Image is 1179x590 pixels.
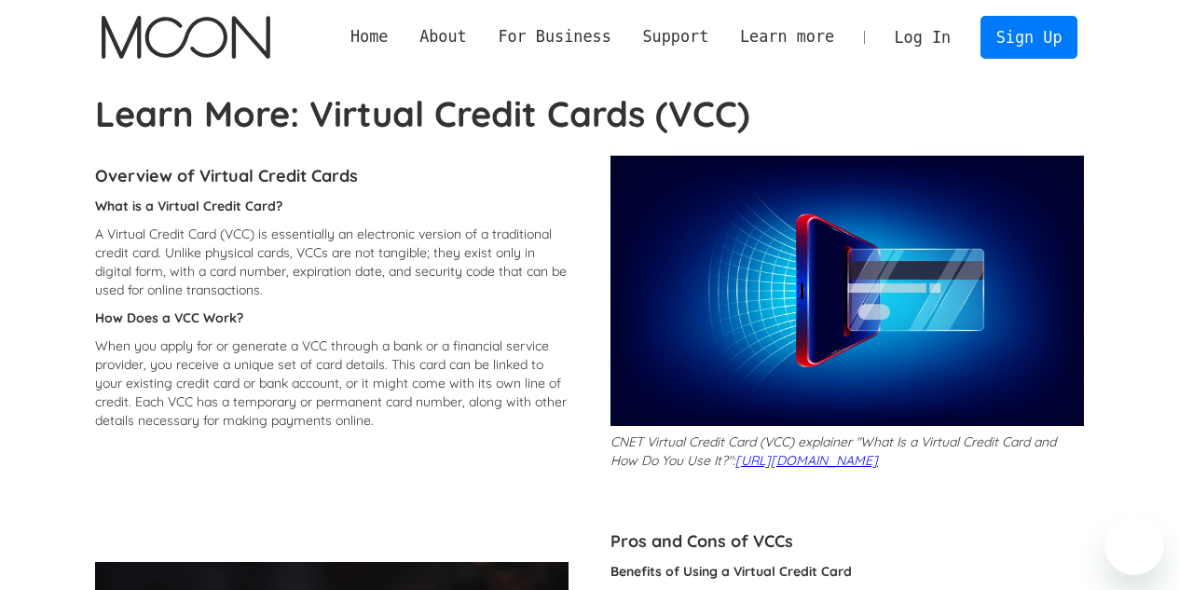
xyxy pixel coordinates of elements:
div: About [404,25,482,48]
div: For Business [498,25,610,48]
a: Log In [879,17,967,58]
div: Support [642,25,708,48]
img: Moon Logo [102,16,270,59]
p: CNET Virtual Credit Card (VCC) explainer "What Is a Virtual Credit Card and How Do You Use It?": [610,432,1084,470]
p: A Virtual Credit Card (VCC) is essentially an electronic version of a traditional credit card. Un... [95,225,569,299]
strong: Learn More: Virtual Credit Cards (VCC) [95,91,750,136]
div: Learn more [740,25,834,48]
iframe: Button to launch messaging window [1104,515,1164,575]
strong: What is a Virtual Credit Card? [95,198,282,214]
a: home [102,16,270,59]
strong: How Does a VCC Work? [95,309,243,326]
div: Support [627,25,724,48]
h4: Overview of Virtual Credit Cards [95,165,569,187]
a: Sign Up [980,16,1077,58]
a: [URL][DOMAIN_NAME] [735,452,878,469]
h4: Pros and Cons of VCCs [610,530,1084,553]
strong: Benefits of Using a Virtual Credit Card [610,563,852,580]
div: For Business [483,25,627,48]
div: About [419,25,467,48]
p: When you apply for or generate a VCC through a bank or a financial service provider, you receive ... [95,336,569,430]
a: Home [335,25,404,48]
div: Learn more [724,25,850,48]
